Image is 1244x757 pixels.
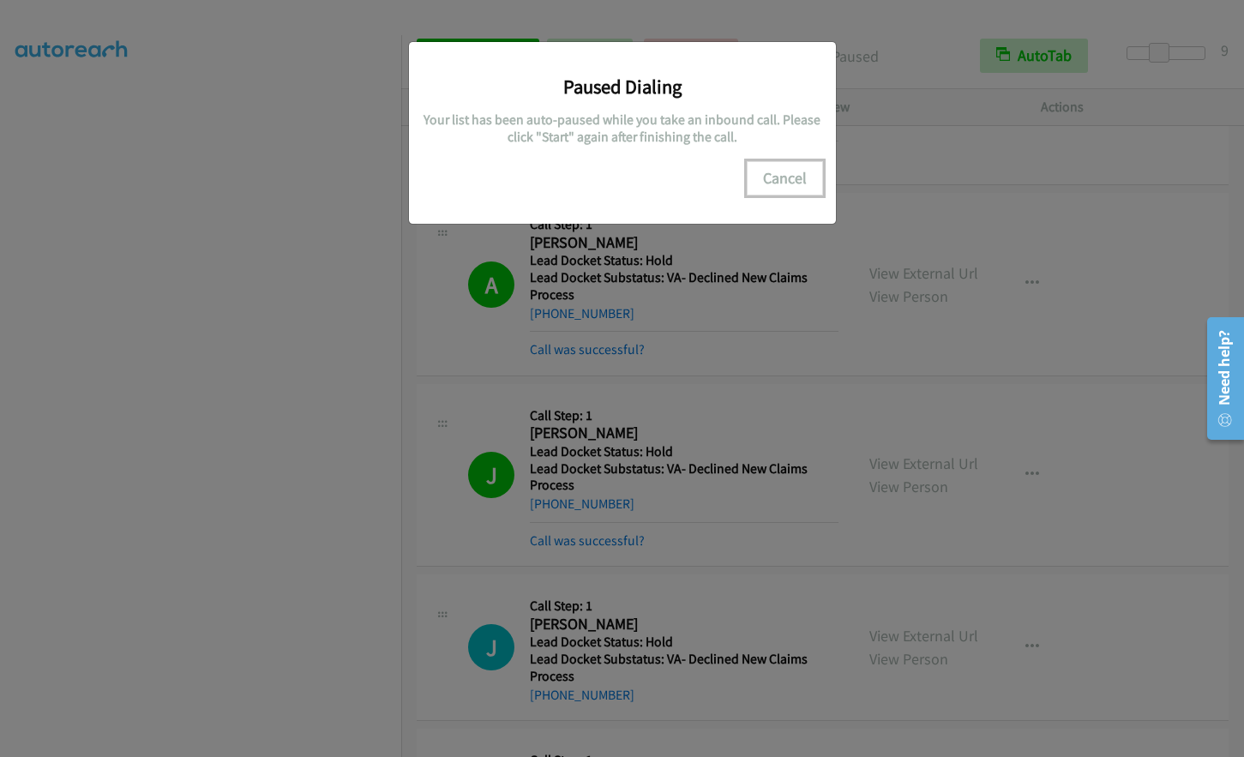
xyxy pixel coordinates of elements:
[747,161,823,195] button: Cancel
[422,111,823,145] h5: Your list has been auto-paused while you take an inbound call. Please click "Start" again after f...
[422,75,823,99] h3: Paused Dialing
[1194,310,1244,447] iframe: Resource Center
